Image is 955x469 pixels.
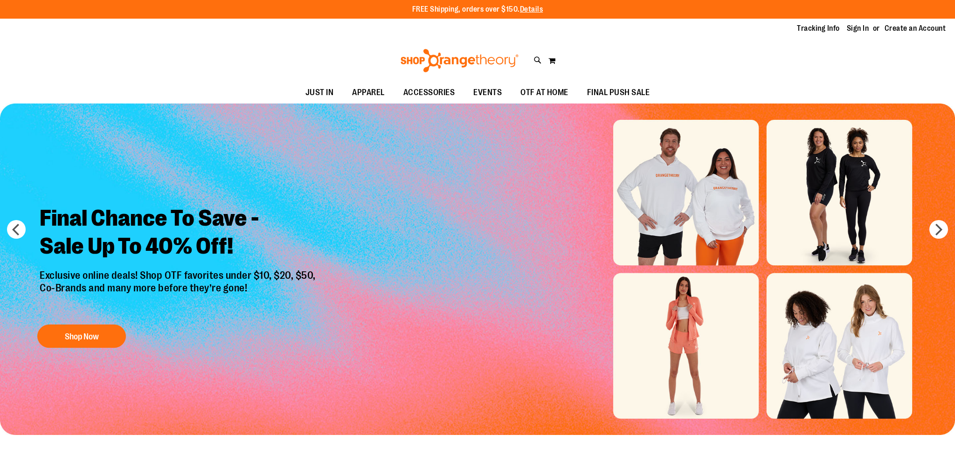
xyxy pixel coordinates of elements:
span: JUST IN [305,82,334,103]
span: OTF AT HOME [520,82,568,103]
a: JUST IN [296,82,343,103]
p: FREE Shipping, orders over $150. [412,4,543,15]
button: next [929,220,948,239]
a: Final Chance To Save -Sale Up To 40% Off! Exclusive online deals! Shop OTF favorites under $10, $... [33,198,325,353]
a: Tracking Info [797,23,840,34]
a: Sign In [847,23,869,34]
span: EVENTS [473,82,502,103]
span: APPAREL [352,82,385,103]
button: Shop Now [37,324,126,348]
h2: Final Chance To Save - Sale Up To 40% Off! [33,198,325,270]
a: Details [520,5,543,14]
a: OTF AT HOME [511,82,578,103]
span: FINAL PUSH SALE [587,82,650,103]
img: Shop Orangetheory [399,49,520,72]
a: ACCESSORIES [394,82,464,103]
a: FINAL PUSH SALE [578,82,659,103]
button: prev [7,220,26,239]
a: Create an Account [885,23,946,34]
a: EVENTS [464,82,511,103]
a: APPAREL [343,82,394,103]
span: ACCESSORIES [403,82,455,103]
p: Exclusive online deals! Shop OTF favorites under $10, $20, $50, Co-Brands and many more before th... [33,270,325,316]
